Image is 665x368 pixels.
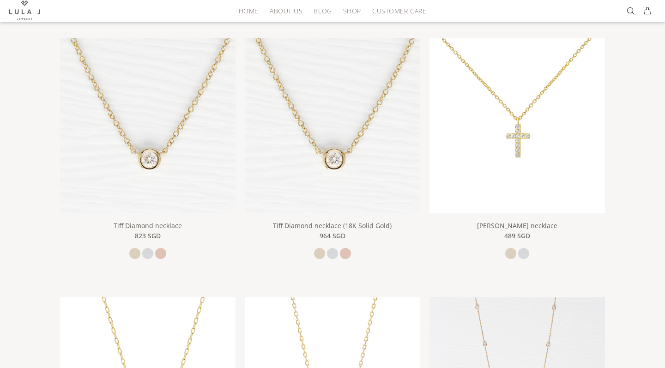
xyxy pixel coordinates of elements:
a: white gold [142,248,153,259]
span: 823 SGD [135,231,161,241]
a: yellow gold [314,248,325,259]
span: Customer Care [372,7,426,14]
a: Tiff Diamond necklace (18K Solid Gold) [273,221,392,230]
span: Blog [314,7,332,14]
a: white gold [518,248,529,259]
a: Blog [308,4,337,18]
a: Tiff Diamond necklace [60,121,236,129]
a: Tiff Diamond necklace (18K Solid Gold) [245,121,420,129]
a: About Us [264,4,308,18]
a: Tiff Diamond necklace [114,221,182,230]
a: yellow gold [129,248,140,259]
span: 489 SGD [504,231,530,241]
span: About Us [270,7,302,14]
span: HOME [239,7,259,14]
a: yellow gold [505,248,516,259]
a: rose gold [340,248,351,259]
a: white gold [327,248,338,259]
a: HOME [233,4,264,18]
span: 964 SGD [320,231,345,241]
a: Shop [338,4,367,18]
span: Shop [343,7,361,14]
a: [PERSON_NAME] necklace [477,221,557,230]
a: rose gold [155,248,166,259]
a: Customer Care [367,4,426,18]
a: Lula Cross necklace [429,121,605,129]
